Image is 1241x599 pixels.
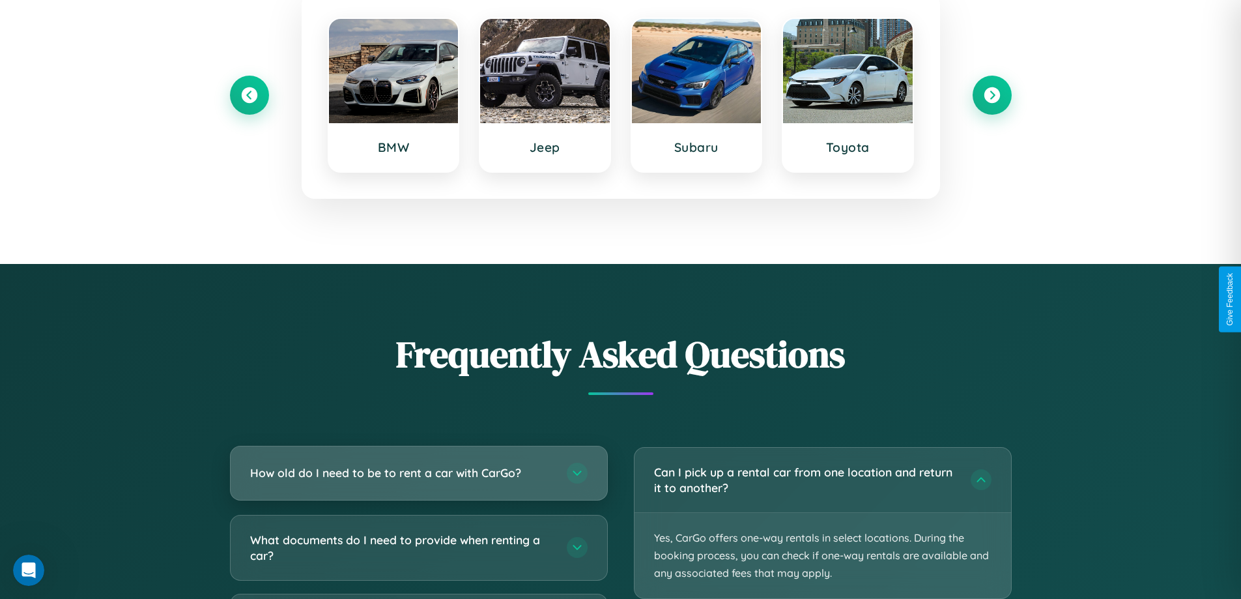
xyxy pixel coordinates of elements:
[796,139,900,155] h3: Toyota
[250,532,554,564] h3: What documents do I need to provide when renting a car?
[13,555,44,586] iframe: Intercom live chat
[250,465,554,481] h3: How old do I need to be to rent a car with CarGo?
[493,139,597,155] h3: Jeep
[342,139,446,155] h3: BMW
[230,329,1012,379] h2: Frequently Asked Questions
[654,464,958,496] h3: Can I pick up a rental car from one location and return it to another?
[1225,273,1234,326] div: Give Feedback
[645,139,749,155] h3: Subaru
[635,513,1011,599] p: Yes, CarGo offers one-way rentals in select locations. During the booking process, you can check ...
